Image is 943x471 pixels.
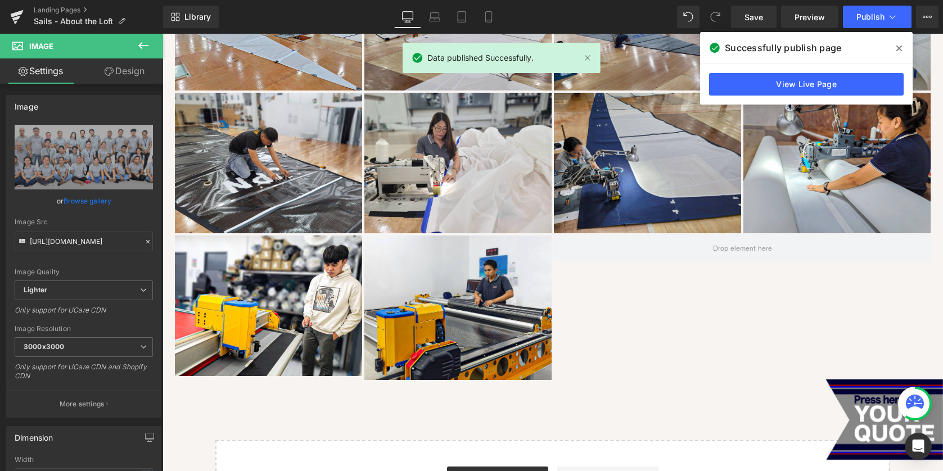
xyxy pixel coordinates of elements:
a: Add Single Section [395,433,496,455]
a: View Live Page [709,73,904,96]
b: Lighter [24,286,47,294]
span: Save [745,11,763,23]
a: Laptop [421,6,448,28]
div: Image Src [15,218,153,226]
div: or [15,195,153,207]
span: Successfully publish page [725,41,841,55]
div: Image [15,96,38,111]
div: Open Intercom Messenger [905,433,932,460]
p: More settings [60,399,105,409]
span: Library [184,12,211,22]
a: Mobile [475,6,502,28]
a: Desktop [394,6,421,28]
a: Browse gallery [64,191,111,211]
span: Data published Successfully. [427,52,534,64]
button: Redo [704,6,727,28]
a: New Library [163,6,219,28]
span: Publish [856,12,885,21]
div: Dimension [15,427,53,442]
a: Preview [781,6,838,28]
img: aaaaaaaa [664,346,780,437]
b: 3000x3000 [24,342,64,351]
div: Image Quality [15,268,153,276]
div: Width [15,456,153,464]
a: Tablet [448,6,475,28]
button: Publish [843,6,912,28]
a: Explore Blocks [285,433,386,455]
a: Design [84,58,165,84]
button: More settings [7,391,161,417]
button: Undo [677,6,700,28]
button: More [916,6,939,28]
div: Only support for UCare CDN and Shopify CDN [15,363,153,388]
span: Sails - About the Loft [34,17,113,26]
a: Landing Pages [34,6,163,15]
div: Image Resolution [15,325,153,333]
span: Preview [795,11,825,23]
div: Only support for UCare CDN [15,306,153,322]
span: Image [29,42,53,51]
input: Link [15,232,153,251]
